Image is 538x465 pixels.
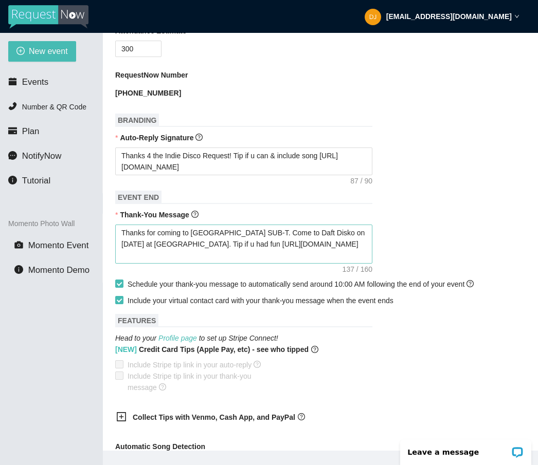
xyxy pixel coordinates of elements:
span: message [8,151,17,160]
span: New event [29,45,68,58]
span: [NEW] [115,345,137,354]
span: FEATURES [115,314,158,327]
a: Profile page [158,334,197,342]
span: plus-circle [16,47,25,57]
img: RequestNow [8,5,88,29]
span: Number & QR Code [22,103,86,111]
span: Schedule your thank-you message to automatically send around 10:00 AM following the end of your e... [128,280,474,288]
span: Include your virtual contact card with your thank-you message when the event ends [128,296,393,305]
span: phone [8,102,17,110]
strong: [EMAIL_ADDRESS][DOMAIN_NAME] [386,12,512,21]
span: question-circle [191,211,199,218]
span: down [514,14,519,19]
b: Collect Tips with Venmo, Cash App, and PayPal [133,413,295,421]
span: Include Stripe tip link in your auto-reply [123,359,265,370]
b: Automatic Song Detection [115,441,205,452]
span: question-circle [254,361,261,368]
span: info-circle [8,176,17,184]
span: plus-square [116,412,127,422]
span: question-circle [467,280,474,287]
span: question-circle [195,134,203,141]
b: Credit Card Tips (Apple Pay, etc) - see who tipped [115,344,309,355]
span: EVENT END [115,191,162,204]
i: Head to your to set up Stripe Connect! [115,334,278,342]
b: RequestNow Number [115,69,188,81]
b: Auto-Reply Signature [120,134,193,142]
b: Thank-You Message [120,211,189,219]
span: Plan [22,126,40,136]
div: Collect Tips with Venmo, Cash App, and PayPalquestion-circle [108,405,365,431]
iframe: LiveChat chat widget [393,433,538,465]
span: Momento Demo [28,265,89,275]
span: Events [22,77,48,87]
span: question-circle [159,383,166,390]
span: NotifyNow [22,151,61,161]
textarea: Thanks for coming to [GEOGRAPHIC_DATA] SUB-T. Come to Daft Disko on [DATE] at [GEOGRAPHIC_DATA]. ... [115,225,372,264]
span: camera [14,240,23,249]
button: plus-circleNew event [8,41,76,62]
span: calendar [8,77,17,86]
span: Tutorial [22,176,50,185]
span: question-circle [298,413,305,420]
b: [PHONE_NUMBER] [115,89,181,97]
span: Include Stripe tip link in your thank-you message [123,370,286,393]
span: BRANDING [115,114,159,127]
span: credit-card [8,126,17,135]
span: question-circle [311,344,318,355]
span: Momento Event [28,240,89,250]
span: info-circle [14,265,23,274]
textarea: Thanks 4 the Indie Disco Request! Tip if u can & include song [URL][DOMAIN_NAME] [115,147,372,175]
img: 66e7f13a3297bb0434e8964233c67976 [365,9,381,25]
